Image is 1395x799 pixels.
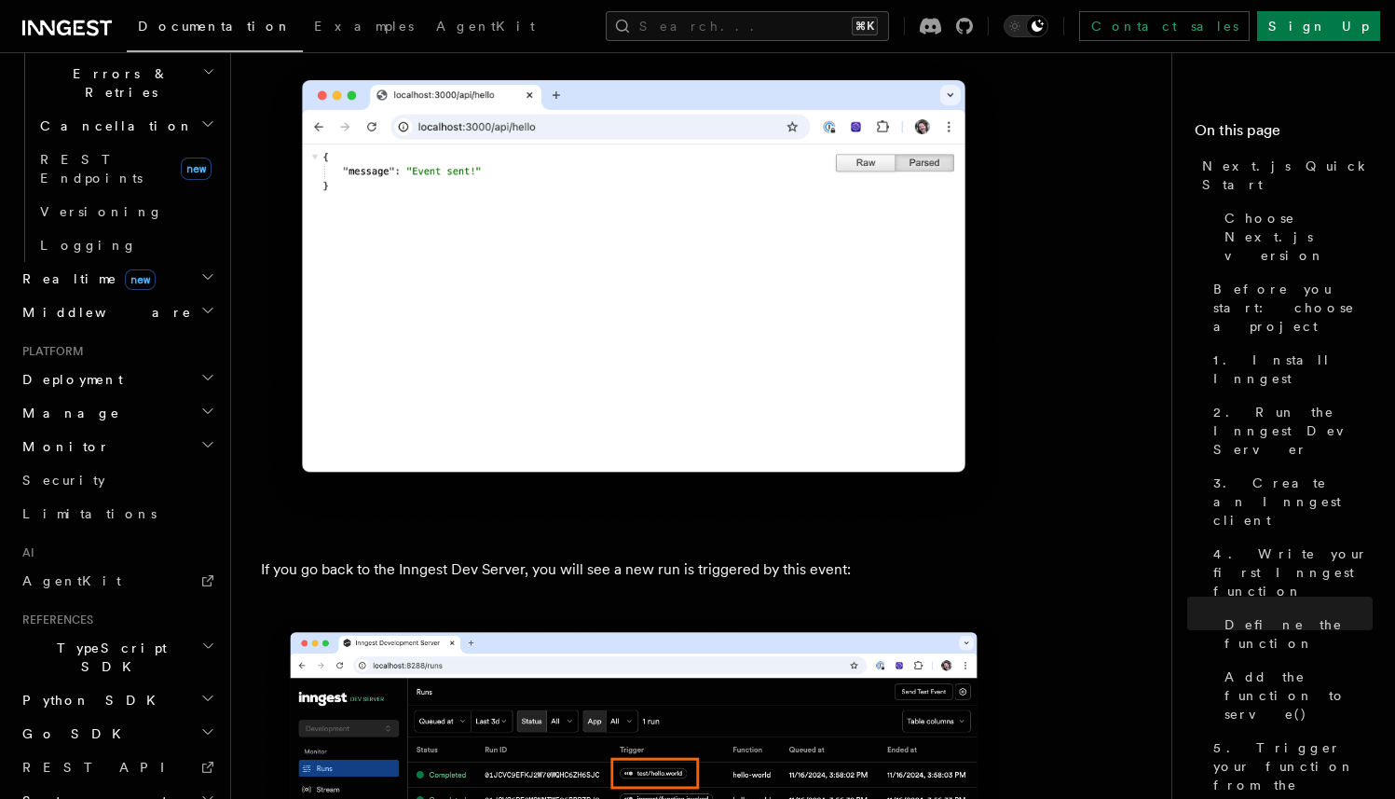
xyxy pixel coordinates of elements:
[15,717,219,751] button: Go SDK
[1257,11,1380,41] a: Sign Up
[1206,395,1373,466] a: 2. Run the Inngest Dev Server
[181,158,212,180] span: new
[436,19,535,34] span: AgentKit
[15,564,219,598] a: AgentKit
[1206,466,1373,537] a: 3. Create an Inngest client
[33,117,194,135] span: Cancellation
[1202,157,1373,194] span: Next.js Quick Start
[15,269,156,288] span: Realtime
[15,724,132,743] span: Go SDK
[125,269,156,290] span: new
[303,6,425,50] a: Examples
[22,573,121,588] span: AgentKit
[261,52,1006,527] img: Web browser showing the JSON response of the /api/hello endpoint
[261,557,1006,583] p: If you go back to the Inngest Dev Server, you will see a new run is triggered by this event:
[15,363,219,396] button: Deployment
[314,19,414,34] span: Examples
[1004,15,1048,37] button: Toggle dark mode
[1195,119,1373,149] h4: On this page
[22,760,181,775] span: REST API
[15,344,84,359] span: Platform
[1079,11,1250,41] a: Contact sales
[15,639,201,676] span: TypeScript SDK
[15,262,219,296] button: Realtimenew
[15,497,219,530] a: Limitations
[15,303,192,322] span: Middleware
[1224,668,1373,723] span: Add the function to serve()
[15,437,110,456] span: Monitor
[1217,201,1373,272] a: Choose Next.js version
[15,404,120,422] span: Manage
[15,545,34,560] span: AI
[15,613,93,627] span: References
[425,6,546,50] a: AgentKit
[1213,351,1373,388] span: 1. Install Inngest
[1213,544,1373,600] span: 4. Write your first Inngest function
[15,683,219,717] button: Python SDK
[22,473,105,488] span: Security
[1224,615,1373,653] span: Define the function
[127,6,303,52] a: Documentation
[15,751,219,784] a: REST API
[40,238,137,253] span: Logging
[33,195,219,228] a: Versioning
[15,396,219,430] button: Manage
[1213,403,1373,459] span: 2. Run the Inngest Dev Server
[33,109,219,143] button: Cancellation
[33,64,202,102] span: Errors & Retries
[1217,660,1373,731] a: Add the function to serve()
[1206,343,1373,395] a: 1. Install Inngest
[33,57,219,109] button: Errors & Retries
[1224,209,1373,265] span: Choose Next.js version
[15,296,219,329] button: Middleware
[1206,537,1373,608] a: 4. Write your first Inngest function
[40,204,163,219] span: Versioning
[138,19,292,34] span: Documentation
[1206,272,1373,343] a: Before you start: choose a project
[33,228,219,262] a: Logging
[40,152,143,186] span: REST Endpoints
[15,691,167,709] span: Python SDK
[15,370,123,389] span: Deployment
[1195,149,1373,201] a: Next.js Quick Start
[852,17,878,35] kbd: ⌘K
[606,11,889,41] button: Search...⌘K
[15,463,219,497] a: Security
[15,631,219,683] button: TypeScript SDK
[1217,608,1373,660] a: Define the function
[15,430,219,463] button: Monitor
[22,506,157,521] span: Limitations
[1213,474,1373,530] span: 3. Create an Inngest client
[33,143,219,195] a: REST Endpointsnew
[1213,280,1373,336] span: Before you start: choose a project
